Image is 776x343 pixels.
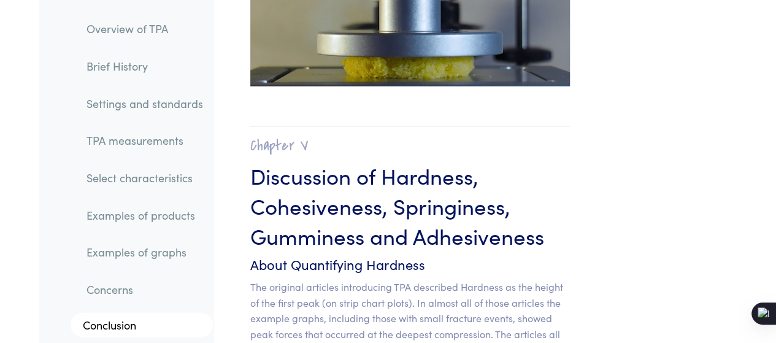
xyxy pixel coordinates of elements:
[250,136,570,155] h2: Chapter V
[250,160,570,250] h3: Discussion of Hardness, Cohesiveness, Springiness, Gumminess and Adhesiveness
[77,52,213,80] a: Brief History
[250,255,570,274] h6: About Quantifying Hardness
[77,164,213,192] a: Select characteristics
[71,313,213,337] a: Conclusion
[77,15,213,43] a: Overview of TPA
[77,201,213,229] a: Examples of products
[77,238,213,266] a: Examples of graphs
[77,126,213,155] a: TPA measurements
[77,89,213,117] a: Settings and standards
[77,276,213,304] a: Concerns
